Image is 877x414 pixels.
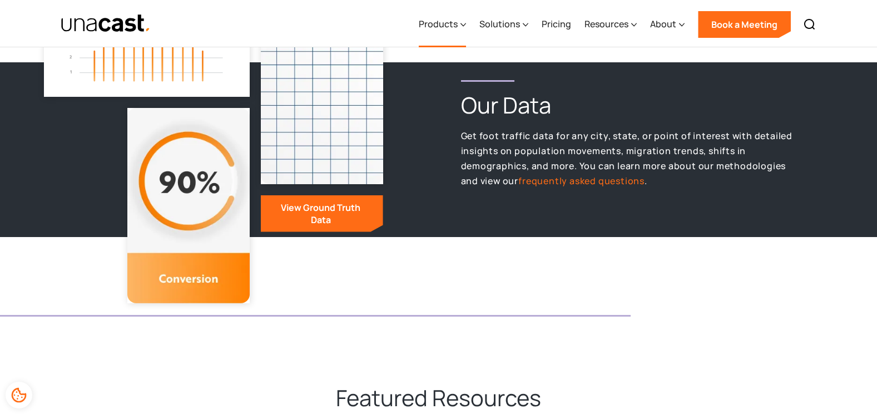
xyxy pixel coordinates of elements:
[479,17,520,31] div: Solutions
[419,2,466,47] div: Products
[336,383,541,412] h2: Featured Resources
[61,14,151,33] a: home
[650,17,676,31] div: About
[518,175,645,187] a: frequently asked questions
[461,129,795,188] p: Get foot traffic data for any city, state, or point of interest with detailed insights on populat...
[6,382,32,408] div: Cookie Preferences
[698,11,791,38] a: Book a Meeting
[584,17,628,31] div: Resources
[461,91,795,120] h2: Our Data
[803,18,816,31] img: Search icon
[127,108,250,303] img: 90% orange and white
[584,2,637,47] div: Resources
[479,2,528,47] div: Solutions
[542,2,571,47] a: Pricing
[650,2,685,47] div: About
[61,14,151,33] img: Unacast text logo
[261,195,383,232] a: View Ground Truth Data
[419,17,458,31] div: Products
